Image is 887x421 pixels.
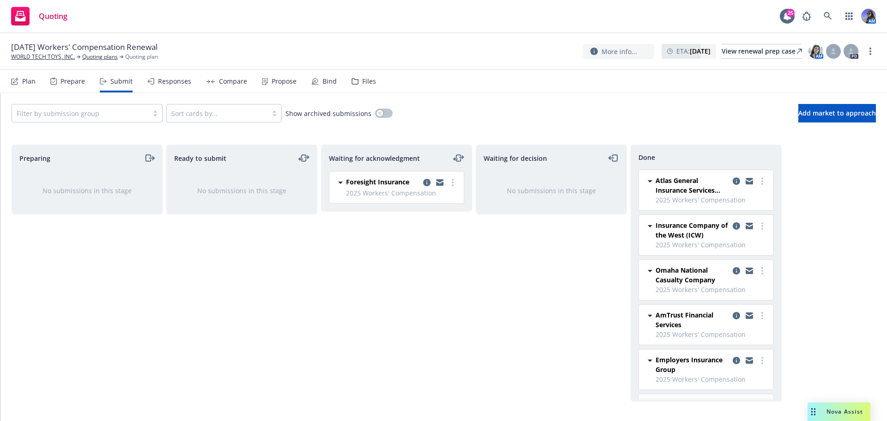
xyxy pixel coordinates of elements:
a: copy logging email [744,355,755,366]
a: copy logging email [731,176,742,187]
a: more [757,176,768,187]
a: Quoting [7,3,71,29]
div: 25 [786,8,795,17]
div: Propose [272,78,297,85]
img: photo [808,44,823,59]
a: copy logging email [434,177,445,188]
div: No submissions in this stage [182,186,302,195]
strong: [DATE] [690,47,711,55]
span: Insurance Company of the West (ICW) [656,220,729,240]
div: Prepare [61,78,85,85]
a: copy logging email [744,220,755,232]
img: photo [861,9,876,24]
span: Add market to approach [798,109,876,117]
span: Ready to submit [174,153,226,163]
span: Waiting for acknowledgment [329,153,420,163]
div: View renewal prep case [722,44,802,58]
span: 2025 Workers' Compensation [656,240,768,250]
span: 2025 Workers' Compensation [656,195,768,205]
a: copy logging email [731,310,742,321]
span: 2025 Workers' Compensation [346,188,458,198]
div: Submit [110,78,133,85]
span: Show archived submissions [286,109,371,118]
a: moveLeftRight [298,153,310,164]
span: AmTrust Financial Services [656,310,729,329]
span: 2025 Workers' Compensation [656,285,768,294]
a: more [865,46,876,57]
div: Bind [322,78,337,85]
span: More info... [601,47,637,56]
span: Preparing [19,153,50,163]
a: more [757,220,768,232]
button: Add market to approach [798,104,876,122]
a: more [757,265,768,276]
a: copy logging email [731,220,742,232]
span: [DATE] Workers' Compensation Renewal [11,42,158,53]
button: More info... [583,44,654,59]
a: more [757,310,768,321]
a: copy logging email [744,265,755,276]
div: No submissions in this stage [27,186,147,195]
span: ETA : [676,46,711,56]
div: Drag to move [808,403,819,421]
a: moveLeft [608,153,619,164]
span: Nova Assist [826,408,863,415]
button: Nova Assist [808,403,870,421]
div: Compare [219,78,247,85]
a: more [757,355,768,366]
span: Quoting plan [125,53,158,61]
a: Quoting plans [82,53,118,61]
a: Search [819,7,837,25]
a: more [447,177,458,188]
a: View renewal prep case [722,44,802,59]
span: Foresight Insurance [346,177,409,187]
a: moveRight [144,153,155,164]
a: copy logging email [744,176,755,187]
div: Plan [22,78,36,85]
span: Done [638,153,655,162]
a: Switch app [840,7,858,25]
span: 2025 Workers' Compensation [656,374,768,384]
a: copy logging email [731,355,742,366]
span: Employers Insurance Group [656,355,729,374]
a: Report a Bug [797,7,816,25]
a: copy logging email [731,265,742,276]
a: moveLeftRight [453,153,464,164]
div: Files [362,78,376,85]
a: WORLD TECH TOYS, INC. [11,53,75,61]
span: Quoting [39,12,67,20]
span: Waiting for decision [484,153,547,163]
div: Responses [158,78,191,85]
a: copy logging email [744,310,755,321]
span: 2025 Workers' Compensation [656,329,768,339]
div: No submissions in this stage [491,186,612,195]
span: Omaha National Casualty Company [656,265,729,285]
a: copy logging email [421,177,432,188]
span: Atlas General Insurance Services (RPS) [656,176,729,195]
